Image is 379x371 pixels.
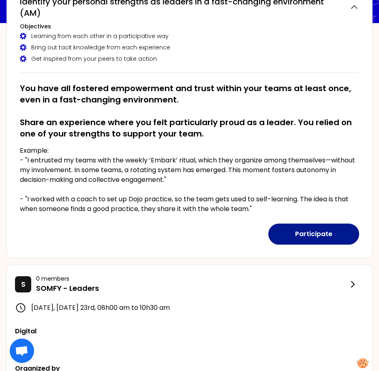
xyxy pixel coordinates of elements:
p: Example: - "I entrusted my teams with the weekly ‘Embark’ ritual, which they organize among thems... [20,146,359,214]
p: S [21,279,26,290]
p: 0 members [36,275,348,283]
div: Learning from each other in a participative way [20,32,359,40]
div: Get inspired from your peers to take action [20,55,359,63]
h2: You have all fostered empowerment and trust within your teams at least once, even in a fast-chang... [20,83,359,139]
p: SOMFY - Leaders [36,283,348,294]
button: Participate [268,224,359,245]
p: Digital [15,326,364,336]
h3: Objectives [20,22,359,30]
div: Bring out tacit knowledge from each experience [20,43,359,51]
div: Open chat [10,339,34,363]
div: [DATE], [DATE] 23rd , 08h00 am to 10h30 am [15,302,364,313]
